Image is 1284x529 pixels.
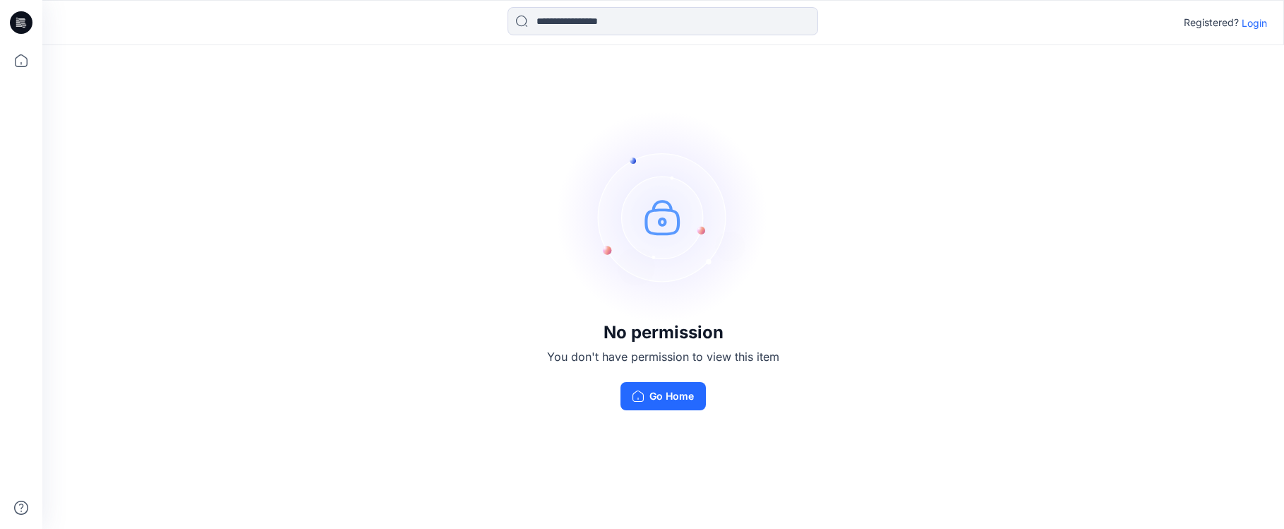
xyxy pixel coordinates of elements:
p: Registered? [1184,14,1239,31]
p: You don't have permission to view this item [547,348,779,365]
h3: No permission [547,323,779,343]
p: Login [1242,16,1267,30]
img: no-perm.svg [558,111,769,323]
button: Go Home [620,382,706,410]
